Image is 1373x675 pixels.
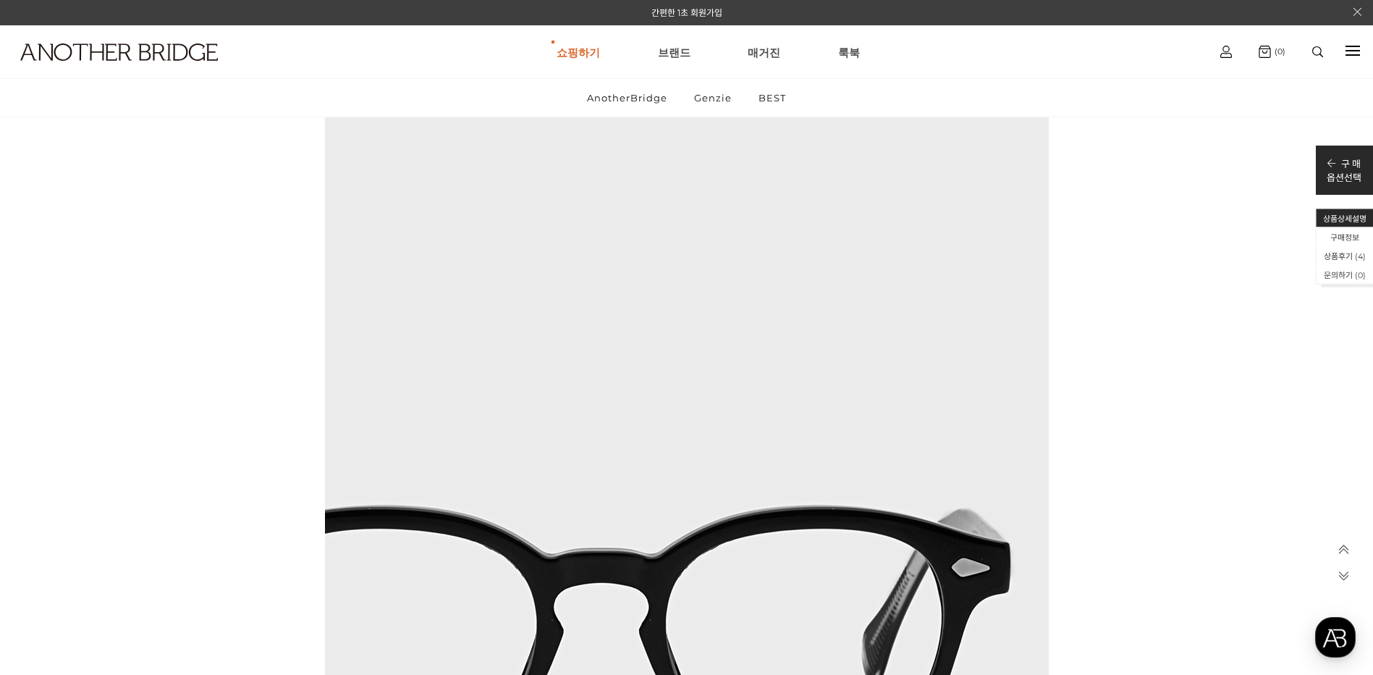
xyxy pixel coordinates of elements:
[7,43,214,96] a: logo
[651,7,722,18] a: 간편한 1초 회원가입
[682,79,744,117] a: Genzie
[1327,170,1361,184] p: 옵션선택
[187,459,278,495] a: 설정
[20,43,218,61] img: logo
[46,481,54,492] span: 홈
[746,79,798,117] a: BEST
[1220,46,1232,58] img: cart
[224,481,241,492] span: 설정
[1312,46,1323,57] img: search
[4,459,96,495] a: 홈
[132,482,150,493] span: 대화
[748,26,780,78] a: 매거진
[1259,46,1271,58] img: cart
[96,459,187,495] a: 대화
[575,79,680,117] a: AnotherBridge
[557,26,600,78] a: 쇼핑하기
[1271,46,1285,56] span: (0)
[658,26,690,78] a: 브랜드
[838,26,860,78] a: 룩북
[1259,46,1285,58] a: (0)
[1358,251,1363,261] span: 4
[1327,156,1361,170] p: 구 매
